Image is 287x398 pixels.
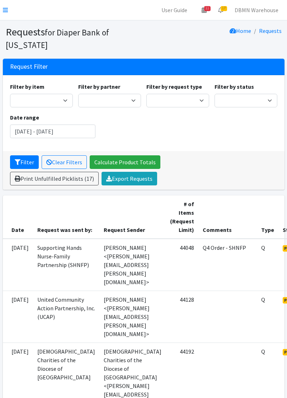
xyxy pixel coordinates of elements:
[196,3,212,17] a: 11
[3,239,33,291] td: [DATE]
[198,195,257,239] th: Comments
[146,82,202,91] label: Filter by request type
[261,296,265,303] abbr: Quantity
[166,291,198,343] td: 44128
[10,155,39,169] button: Filter
[212,3,229,17] a: 17
[10,82,44,91] label: Filter by item
[99,239,166,291] td: [PERSON_NAME] <[PERSON_NAME][EMAIL_ADDRESS][PERSON_NAME][DOMAIN_NAME]>
[3,291,33,343] td: [DATE]
[215,82,254,91] label: Filter by status
[198,239,257,291] td: Q4 Order - SHNFP
[259,27,282,34] a: Requests
[42,155,87,169] a: Clear Filters
[102,172,157,185] a: Export Requests
[230,27,251,34] a: Home
[166,195,198,239] th: # of Items (Request Limit)
[10,113,39,122] label: Date range
[78,82,120,91] label: Filter by partner
[166,239,198,291] td: 44048
[33,239,99,291] td: Supporting Hands Nurse-Family Partnership (SHNFP)
[261,348,265,355] abbr: Quantity
[90,155,160,169] a: Calculate Product Totals
[10,125,95,138] input: January 1, 2011 - December 31, 2011
[99,291,166,343] td: [PERSON_NAME] <[PERSON_NAME][EMAIL_ADDRESS][PERSON_NAME][DOMAIN_NAME]>
[204,6,211,11] span: 11
[6,26,141,50] h1: Requests
[10,172,99,185] a: Print Unfulfilled Picklists (17)
[10,63,48,71] h3: Request Filter
[6,27,109,50] small: for Diaper Bank of [US_STATE]
[33,195,99,239] th: Request was sent by:
[156,3,193,17] a: User Guide
[99,195,166,239] th: Request Sender
[3,195,33,239] th: Date
[257,195,278,239] th: Type
[221,6,227,11] span: 17
[229,3,284,17] a: DBMN Warehouse
[33,291,99,343] td: United Community Action Partnership, Inc. (UCAP)
[261,244,265,251] abbr: Quantity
